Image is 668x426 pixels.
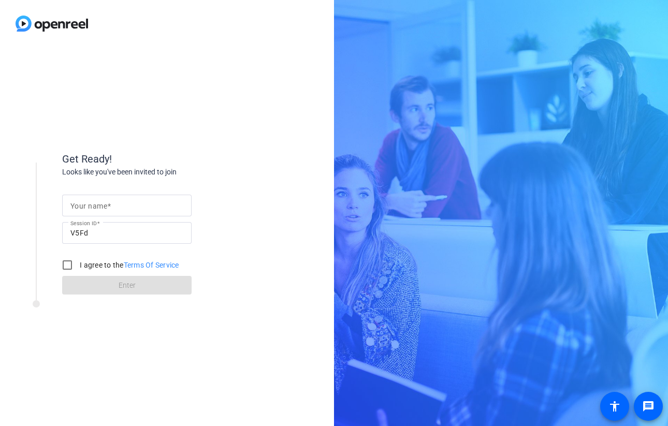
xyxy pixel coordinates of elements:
[62,151,269,167] div: Get Ready!
[642,400,655,413] mat-icon: message
[608,400,621,413] mat-icon: accessibility
[70,220,97,226] mat-label: Session ID
[70,202,107,210] mat-label: Your name
[62,167,269,178] div: Looks like you've been invited to join
[124,261,179,269] a: Terms Of Service
[78,260,179,270] label: I agree to the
